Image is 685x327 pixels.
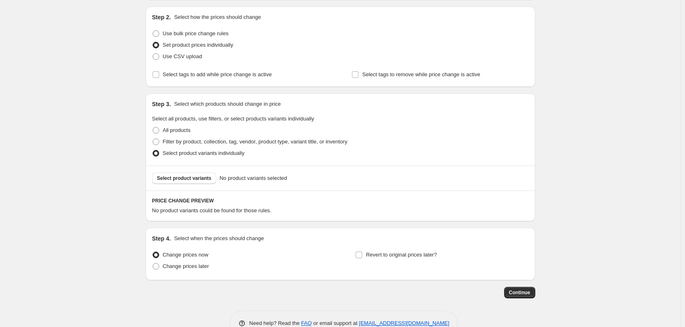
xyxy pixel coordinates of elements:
span: Change prices later [163,263,209,269]
span: Use bulk price change rules [163,30,228,36]
span: Continue [509,289,530,296]
span: Select product variants [157,175,212,182]
span: No product variants could be found for those rules. [152,207,272,213]
p: Select which products should change in price [174,100,281,108]
p: Select when the prices should change [174,234,264,243]
h2: Step 2. [152,13,171,21]
h6: PRICE CHANGE PREVIEW [152,198,529,204]
span: Select product variants individually [163,150,244,156]
a: [EMAIL_ADDRESS][DOMAIN_NAME] [359,320,449,326]
span: All products [163,127,191,133]
span: Need help? Read the [249,320,301,326]
span: Filter by product, collection, tag, vendor, product type, variant title, or inventory [163,139,347,145]
span: Select tags to remove while price change is active [362,71,480,77]
span: Select tags to add while price change is active [163,71,272,77]
a: FAQ [301,320,312,326]
span: No product variants selected [219,174,287,182]
button: Select product variants [152,173,217,184]
span: Set product prices individually [163,42,233,48]
h2: Step 3. [152,100,171,108]
button: Continue [504,287,535,298]
span: Revert to original prices later? [366,252,437,258]
p: Select how the prices should change [174,13,261,21]
span: Use CSV upload [163,53,202,59]
span: or email support at [312,320,359,326]
span: Change prices now [163,252,208,258]
h2: Step 4. [152,234,171,243]
span: Select all products, use filters, or select products variants individually [152,116,314,122]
